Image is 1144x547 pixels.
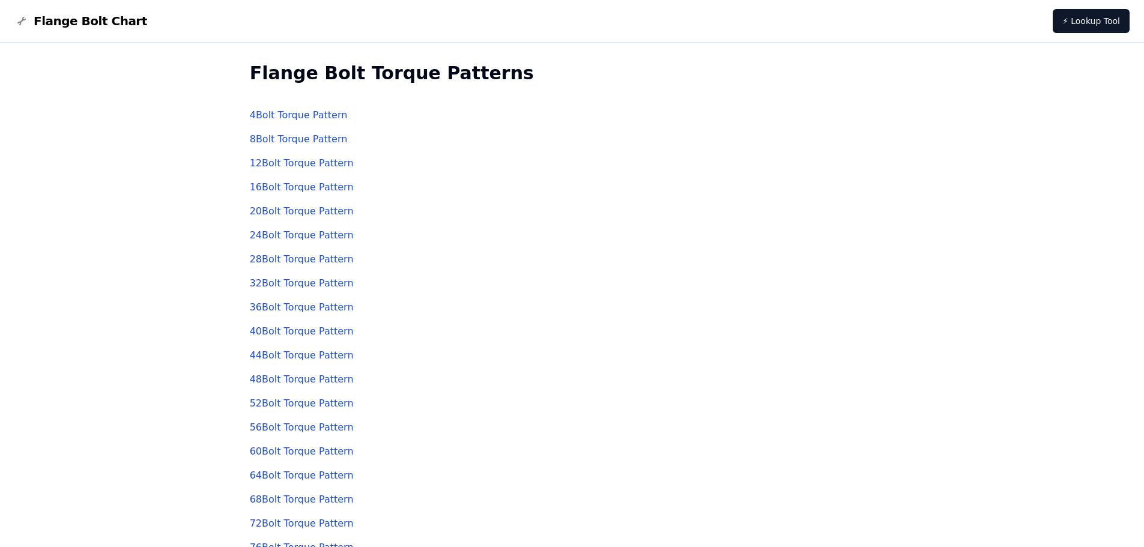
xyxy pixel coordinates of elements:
[250,422,354,433] a: 56Bolt Torque Pattern
[250,446,354,457] a: 60Bolt Torque Pattern
[14,14,29,28] img: Flange Bolt Chart Logo
[250,229,354,241] a: 24Bolt Torque Pattern
[250,181,354,193] a: 16Bolt Torque Pattern
[14,13,147,29] a: Flange Bolt Chart LogoFlange Bolt Chart
[250,518,354,529] a: 72Bolt Torque Pattern
[250,494,354,505] a: 68Bolt Torque Pattern
[34,13,147,29] span: Flange Bolt Chart
[250,253,354,265] a: 28Bolt Torque Pattern
[250,277,354,289] a: 32Bolt Torque Pattern
[250,301,354,313] a: 36Bolt Torque Pattern
[250,205,354,217] a: 20Bolt Torque Pattern
[250,397,354,409] a: 52Bolt Torque Pattern
[250,109,348,121] a: 4Bolt Torque Pattern
[250,470,354,481] a: 64Bolt Torque Pattern
[250,373,354,385] a: 48Bolt Torque Pattern
[250,325,354,337] a: 40Bolt Torque Pattern
[250,349,354,361] a: 44Bolt Torque Pattern
[250,62,895,84] h2: Flange Bolt Torque Patterns
[1053,9,1130,33] a: ⚡ Lookup Tool
[250,133,348,145] a: 8Bolt Torque Pattern
[250,157,354,169] a: 12Bolt Torque Pattern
